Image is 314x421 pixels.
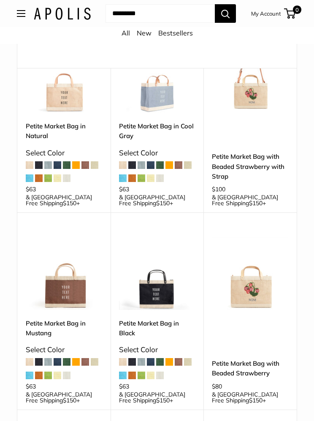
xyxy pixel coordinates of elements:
div: Select Color [26,146,102,160]
a: Bestsellers [158,29,193,37]
span: $63 [119,185,129,193]
span: & [GEOGRAPHIC_DATA] Free Shipping + [212,391,288,403]
img: description_Make it yours with custom printed text. [119,234,195,310]
div: Select Color [119,343,195,356]
div: Select Color [119,146,195,160]
span: $80 [212,383,222,390]
a: New [137,29,152,37]
div: Select Color [26,343,102,356]
a: My Account [251,8,281,19]
a: 0 [285,8,295,19]
img: Petite Market Bag in Natural [26,37,102,113]
span: $150 [156,199,170,207]
span: $150 [249,397,263,404]
span: & [GEOGRAPHIC_DATA] Free Shipping + [212,194,288,206]
a: Petite Market Bag with Beaded StrawberryPetite Market Bag with Beaded Strawberry [212,234,288,310]
a: Petite Market Bag in Cool Gray [119,121,195,141]
span: & [GEOGRAPHIC_DATA] Free Shipping + [26,194,102,206]
a: Petite Market Bag in Cool GrayPetite Market Bag in Cool Gray [119,37,195,113]
a: Petite Market Bag with Beaded Strawberry with StrapPetite Market Bag with Beaded Strawberry with ... [212,37,288,113]
a: Petite Market Bag in MustangPetite Market Bag in Mustang [26,234,102,310]
a: Petite Market Bag in Naturaldescription_Effortless style that elevates every moment [26,37,102,113]
a: Petite Market Bag with Beaded Strawberry with Strap [212,152,288,181]
span: & [GEOGRAPHIC_DATA] Free Shipping + [119,391,195,403]
span: & [GEOGRAPHIC_DATA] Free Shipping + [26,391,102,403]
span: & [GEOGRAPHIC_DATA] Free Shipping + [119,194,195,206]
span: $63 [119,383,129,390]
a: Petite Market Bag in Mustang [26,318,102,338]
img: Petite Market Bag in Cool Gray [119,37,195,113]
a: Petite Market Bag with Beaded Strawberry [212,359,288,378]
span: $150 [156,397,170,404]
a: Petite Market Bag in Black [119,318,195,338]
span: $150 [63,397,76,404]
span: $150 [63,199,76,207]
img: Apolis [34,8,91,20]
img: Petite Market Bag with Beaded Strawberry [212,234,288,310]
span: $150 [249,199,263,207]
a: All [122,29,130,37]
span: 0 [293,5,301,14]
input: Search... [106,4,215,23]
span: $63 [26,185,36,193]
button: Open menu [17,10,25,17]
button: Search [215,4,236,23]
span: $63 [26,383,36,390]
span: $100 [212,185,225,193]
img: Petite Market Bag with Beaded Strawberry with Strap [212,37,288,113]
img: Petite Market Bag in Mustang [26,234,102,310]
a: Petite Market Bag in Natural [26,121,102,141]
a: description_Make it yours with custom printed text.Petite Market Bag in Black [119,234,195,310]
